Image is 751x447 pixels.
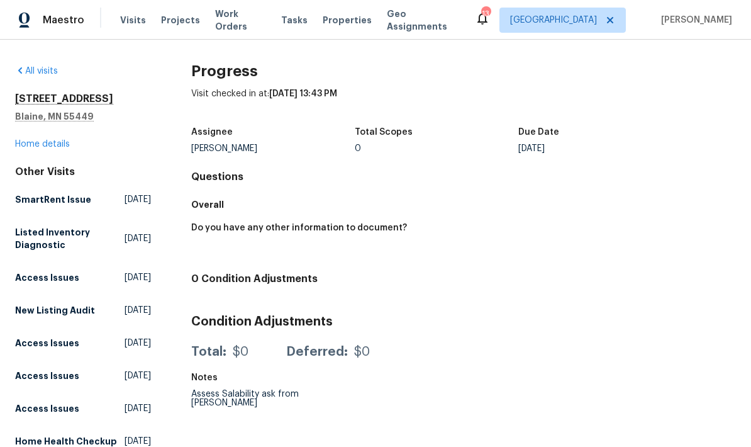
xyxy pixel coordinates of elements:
[191,198,736,211] h5: Overall
[15,193,91,206] h5: SmartRent Issue
[15,166,151,178] div: Other Visits
[125,402,151,415] span: [DATE]
[269,89,337,98] span: [DATE] 13:43 PM
[15,332,151,354] a: Access Issues[DATE]
[518,128,559,137] h5: Due Date
[15,370,79,382] h5: Access Issues
[15,299,151,322] a: New Listing Audit[DATE]
[15,226,125,251] h5: Listed Inventory Diagnostic
[191,65,736,77] h2: Progress
[191,224,407,232] h5: Do you have any other information to document?
[481,8,490,20] div: 13
[286,346,348,358] div: Deferred:
[15,397,151,420] a: Access Issues[DATE]
[161,14,200,26] span: Projects
[15,188,151,211] a: SmartRent Issue[DATE]
[191,273,736,285] h4: 0 Condition Adjustments
[191,171,736,183] h4: Questions
[355,128,413,137] h5: Total Scopes
[656,14,732,26] span: [PERSON_NAME]
[15,304,95,317] h5: New Listing Audit
[518,144,682,153] div: [DATE]
[191,315,736,328] h3: Condition Adjustments
[354,346,370,358] div: $0
[191,144,355,153] div: [PERSON_NAME]
[125,304,151,317] span: [DATE]
[323,14,372,26] span: Properties
[15,140,70,149] a: Home details
[191,390,355,407] div: Assess Salability ask from [PERSON_NAME]
[191,346,226,358] div: Total:
[15,402,79,415] h5: Access Issues
[125,271,151,284] span: [DATE]
[387,8,460,33] span: Geo Assignments
[191,373,218,382] h5: Notes
[355,144,518,153] div: 0
[15,271,79,284] h5: Access Issues
[15,365,151,387] a: Access Issues[DATE]
[191,128,233,137] h5: Assignee
[125,232,151,245] span: [DATE]
[215,8,266,33] span: Work Orders
[125,370,151,382] span: [DATE]
[43,14,84,26] span: Maestro
[281,16,308,25] span: Tasks
[120,14,146,26] span: Visits
[15,337,79,349] h5: Access Issues
[191,88,736,120] div: Visit checked in at:
[15,221,151,256] a: Listed Inventory Diagnostic[DATE]
[233,346,248,358] div: $0
[15,266,151,289] a: Access Issues[DATE]
[125,337,151,349] span: [DATE]
[125,193,151,206] span: [DATE]
[15,67,58,76] a: All visits
[510,14,597,26] span: [GEOGRAPHIC_DATA]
